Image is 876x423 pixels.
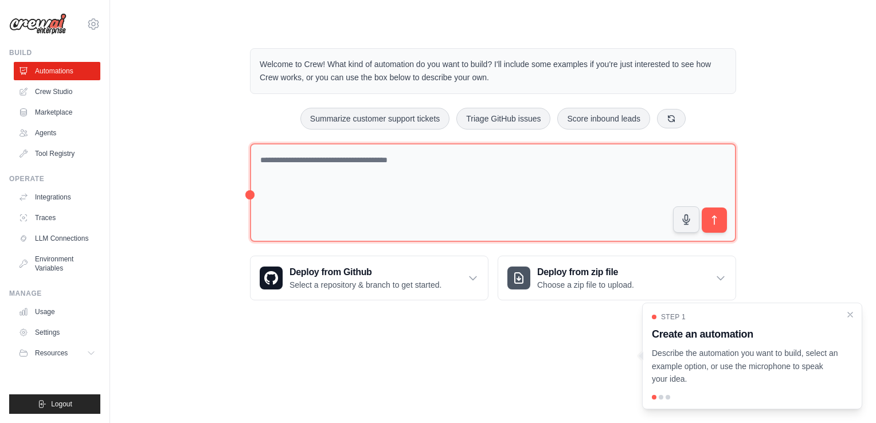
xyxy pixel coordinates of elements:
div: Widget de chat [819,368,876,423]
button: Resources [14,344,100,362]
h3: Create an automation [652,326,839,342]
button: Score inbound leads [557,108,650,130]
a: Usage [14,303,100,321]
span: Step 1 [661,312,686,322]
p: Welcome to Crew! What kind of automation do you want to build? I'll include some examples if you'... [260,58,726,84]
a: Settings [14,323,100,342]
button: Logout [9,394,100,414]
a: LLM Connections [14,229,100,248]
div: Manage [9,289,100,298]
a: Agents [14,124,100,142]
button: Close walkthrough [846,310,855,319]
a: Traces [14,209,100,227]
img: Logo [9,13,67,35]
a: Marketplace [14,103,100,122]
p: Describe the automation you want to build, select an example option, or use the microphone to spe... [652,347,839,386]
a: Automations [14,62,100,80]
span: Resources [35,348,68,358]
div: Build [9,48,100,57]
iframe: Chat Widget [819,368,876,423]
button: Summarize customer support tickets [300,108,449,130]
a: Environment Variables [14,250,100,277]
p: Choose a zip file to upload. [537,279,634,291]
div: Operate [9,174,100,183]
button: Triage GitHub issues [456,108,550,130]
a: Crew Studio [14,83,100,101]
p: Select a repository & branch to get started. [290,279,441,291]
h3: Deploy from zip file [537,265,634,279]
h3: Deploy from Github [290,265,441,279]
span: Logout [51,399,72,409]
a: Tool Registry [14,144,100,163]
a: Integrations [14,188,100,206]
